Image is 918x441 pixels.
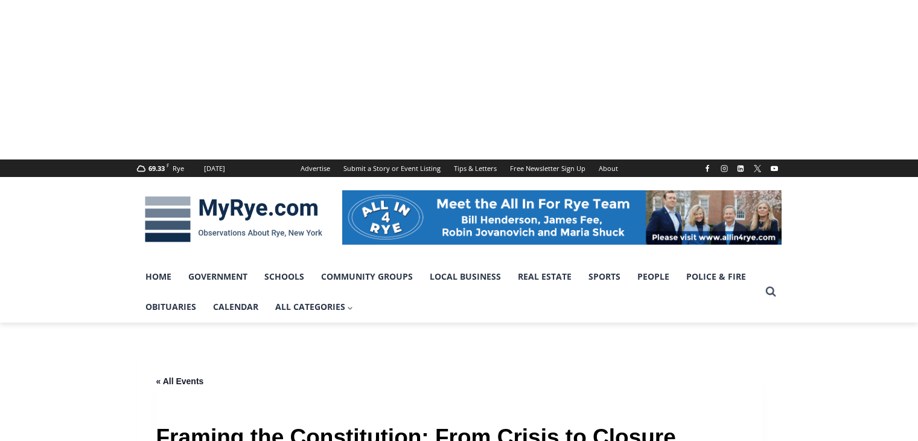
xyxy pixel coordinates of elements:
[342,190,782,245] img: All in for Rye
[137,262,760,323] nav: Primary Navigation
[733,161,748,176] a: Linkedin
[148,164,165,173] span: 69.33
[267,292,362,322] a: All Categories
[580,262,629,292] a: Sports
[294,159,337,177] a: Advertise
[167,162,169,169] span: F
[767,161,782,176] a: YouTube
[337,159,447,177] a: Submit a Story or Event Listing
[294,159,625,177] nav: Secondary Navigation
[180,262,256,292] a: Government
[750,161,765,176] a: X
[137,188,330,251] img: MyRye.com
[509,262,580,292] a: Real Estate
[313,262,421,292] a: Community Groups
[760,281,782,303] button: View Search Form
[204,163,225,174] div: [DATE]
[717,161,732,176] a: Instagram
[421,262,509,292] a: Local Business
[137,292,205,322] a: Obituaries
[592,159,625,177] a: About
[629,262,678,292] a: People
[503,159,592,177] a: Free Newsletter Sign Up
[275,300,354,314] span: All Categories
[256,262,313,292] a: Schools
[700,161,715,176] a: Facebook
[173,163,184,174] div: Rye
[156,376,204,386] a: « All Events
[678,262,754,292] a: Police & Fire
[137,262,180,292] a: Home
[205,292,267,322] a: Calendar
[447,159,503,177] a: Tips & Letters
